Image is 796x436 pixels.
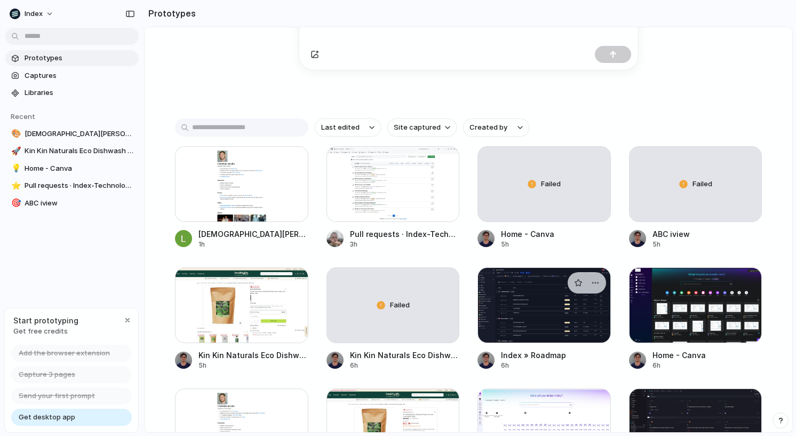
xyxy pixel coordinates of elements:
[327,267,460,370] a: FailedKin Kin Naturals Eco Dishwash Liquid Tangerine 1050ml | Healthylife6h
[25,198,134,209] span: ABC iview
[315,118,381,137] button: Last edited
[175,146,308,249] a: Christian Iacullo[DEMOGRAPHIC_DATA][PERSON_NAME]1h
[19,348,110,359] span: Add the browser extension
[501,228,554,240] div: Home - Canva
[10,129,20,139] button: 🎨
[629,267,762,370] a: Home - CanvaHome - Canva6h
[144,7,196,20] h2: Prototypes
[198,228,308,240] div: [DEMOGRAPHIC_DATA][PERSON_NAME]
[19,391,95,401] span: Send your first prompt
[5,161,139,177] a: 💡Home - Canva
[10,180,20,191] button: ⭐
[652,240,690,249] div: 5h
[198,350,308,361] div: Kin Kin Naturals Eco Dishwash Powder Lime and [PERSON_NAME] 2.5kg | Healthylife
[321,122,360,133] span: Last edited
[350,350,460,361] div: Kin Kin Naturals Eco Dishwash Liquid Tangerine 1050ml | Healthylife
[387,118,457,137] button: Site captured
[13,326,78,337] span: Get free credits
[652,350,706,361] div: Home - Canva
[5,5,59,22] button: Index
[25,70,134,81] span: Captures
[477,267,611,370] a: Index » RoadmapIndex » Roadmap6h
[5,143,139,159] a: 🚀Kin Kin Naturals Eco Dishwash Powder Lime and [PERSON_NAME] 2.5kg | Healthylife
[629,146,762,249] a: FailedABC iview5h
[25,146,134,156] span: Kin Kin Naturals Eco Dishwash Powder Lime and [PERSON_NAME] 2.5kg | Healthylife
[11,112,35,121] span: Recent
[25,9,43,19] span: Index
[10,198,20,209] button: 🎯
[25,180,134,191] span: Pull requests · Index-Technologies/index
[327,146,460,249] a: Pull requests · Index-Technologies/indexPull requests · Index-Technologies/index3h
[10,146,20,156] button: 🚀
[25,53,134,64] span: Prototypes
[198,361,308,370] div: 5h
[692,179,712,189] span: Failed
[5,50,139,66] a: Prototypes
[477,146,611,249] a: FailedHome - Canva5h
[198,240,308,249] div: 1h
[25,88,134,98] span: Libraries
[19,369,75,380] span: Capture 3 pages
[25,163,134,174] span: Home - Canva
[10,163,20,174] button: 💡
[19,412,75,423] span: Get desktop app
[350,361,460,370] div: 6h
[11,180,19,192] div: ⭐
[11,409,132,426] a: Get desktop app
[501,350,566,361] div: Index » Roadmap
[501,361,566,370] div: 6h
[394,122,441,133] span: Site captured
[13,315,78,326] span: Start prototyping
[350,228,460,240] div: Pull requests · Index-Technologies/index
[5,195,139,211] a: 🎯ABC iview
[5,68,139,84] a: Captures
[541,179,561,189] span: Failed
[5,85,139,101] a: Libraries
[25,129,134,139] span: [DEMOGRAPHIC_DATA][PERSON_NAME]
[652,228,690,240] div: ABC iview
[11,128,19,140] div: 🎨
[350,240,460,249] div: 3h
[175,267,308,370] a: Kin Kin Naturals Eco Dishwash Powder Lime and Lemon Myrtle 2.5kg | HealthylifeKin Kin Naturals Ec...
[390,300,410,311] span: Failed
[5,178,139,194] a: ⭐Pull requests · Index-Technologies/index
[11,197,19,209] div: 🎯
[463,118,529,137] button: Created by
[469,122,507,133] span: Created by
[11,162,19,175] div: 💡
[5,126,139,142] a: 🎨[DEMOGRAPHIC_DATA][PERSON_NAME]
[501,240,554,249] div: 5h
[652,361,706,370] div: 6h
[11,145,19,157] div: 🚀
